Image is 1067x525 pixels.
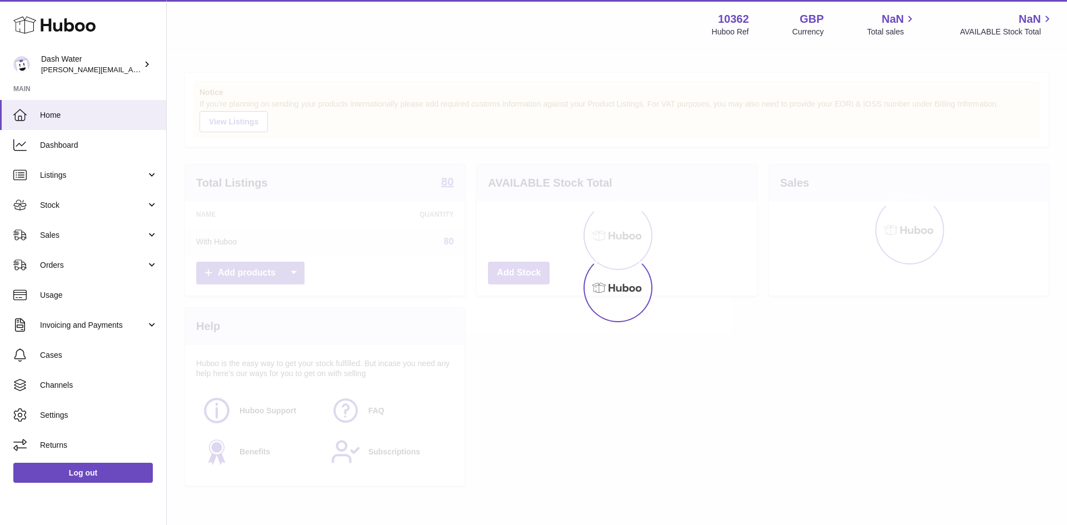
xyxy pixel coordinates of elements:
a: Log out [13,463,153,483]
span: [PERSON_NAME][EMAIL_ADDRESS][DOMAIN_NAME] [41,65,223,74]
span: Dashboard [40,140,158,151]
span: Orders [40,260,146,271]
span: NaN [1019,12,1041,27]
img: james@dash-water.com [13,56,30,73]
a: NaN AVAILABLE Stock Total [960,12,1054,37]
span: Stock [40,200,146,211]
span: Sales [40,230,146,241]
span: Invoicing and Payments [40,320,146,331]
span: AVAILABLE Stock Total [960,27,1054,37]
span: Usage [40,290,158,301]
strong: GBP [800,12,824,27]
span: Listings [40,170,146,181]
span: Home [40,110,158,121]
div: Huboo Ref [712,27,749,37]
span: Returns [40,440,158,451]
span: Cases [40,350,158,361]
span: Total sales [867,27,916,37]
div: Dash Water [41,54,141,75]
div: Currency [792,27,824,37]
span: NaN [881,12,904,27]
span: Settings [40,410,158,421]
a: NaN Total sales [867,12,916,37]
strong: 10362 [718,12,749,27]
span: Channels [40,380,158,391]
